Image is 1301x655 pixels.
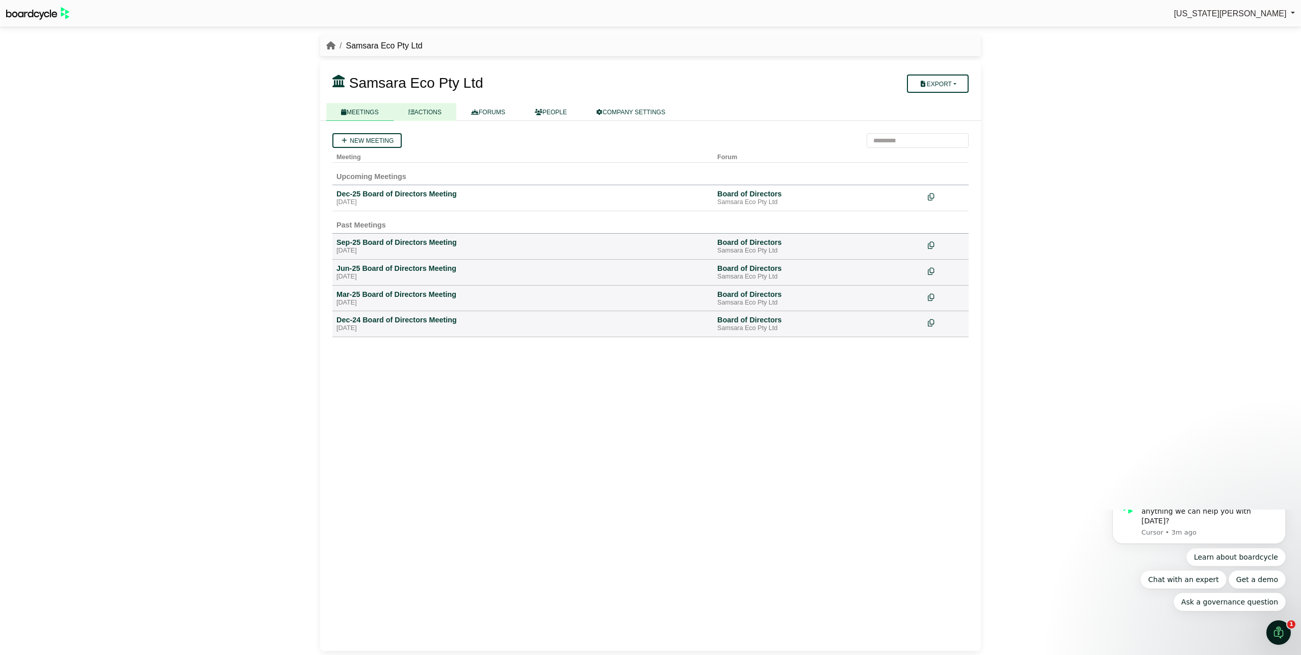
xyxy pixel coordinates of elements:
[1174,9,1287,18] span: [US_STATE][PERSON_NAME]
[928,290,965,304] div: Make a copy
[326,39,423,53] nav: breadcrumb
[336,273,709,281] div: [DATE]
[717,315,920,324] div: Board of Directors
[76,83,189,102] button: Quick reply: Ask a governance question
[335,39,423,53] li: Samsara Eco Pty Ltd
[1266,620,1291,645] iframe: Intercom live chat
[336,221,386,229] span: Past Meetings
[326,103,394,121] a: MEETINGS
[15,38,189,102] div: Quick reply options
[336,290,709,307] a: Mar-25 Board of Directors Meeting [DATE]
[336,299,709,307] div: [DATE]
[349,75,483,91] span: Samsara Eco Pty Ltd
[44,18,181,28] p: Message from Cursor, sent 3m ago
[132,61,189,79] button: Quick reply: Get a demo
[717,238,920,255] a: Board of Directors Samsara Eco Pty Ltd
[332,133,402,148] a: New meeting
[717,247,920,255] div: Samsara Eco Pty Ltd
[336,198,709,207] div: [DATE]
[717,315,920,333] a: Board of Directors Samsara Eco Pty Ltd
[336,264,709,273] div: Jun-25 Board of Directors Meeting
[394,103,456,121] a: ACTIONS
[1287,620,1295,628] span: 1
[336,172,406,181] span: Upcoming Meetings
[713,148,924,163] th: Forum
[717,290,920,307] a: Board of Directors Samsara Eco Pty Ltd
[928,315,965,329] div: Make a copy
[907,74,969,93] button: Export
[1097,510,1301,650] iframe: Intercom notifications message
[336,290,709,299] div: Mar-25 Board of Directors Meeting
[336,324,709,333] div: [DATE]
[717,324,920,333] div: Samsara Eco Pty Ltd
[928,238,965,251] div: Make a copy
[928,264,965,278] div: Make a copy
[43,61,129,79] button: Quick reply: Chat with an expert
[336,264,709,281] a: Jun-25 Board of Directors Meeting [DATE]
[332,148,713,163] th: Meeting
[336,238,709,247] div: Sep-25 Board of Directors Meeting
[717,189,920,198] div: Board of Directors
[6,7,69,20] img: BoardcycleBlackGreen-aaafeed430059cb809a45853b8cf6d952af9d84e6e89e1f1685b34bfd5cb7d64.svg
[520,103,582,121] a: PEOPLE
[336,315,709,333] a: Dec-24 Board of Directors Meeting [DATE]
[336,315,709,324] div: Dec-24 Board of Directors Meeting
[717,264,920,281] a: Board of Directors Samsara Eco Pty Ltd
[582,103,680,121] a: COMPANY SETTINGS
[336,247,709,255] div: [DATE]
[1174,7,1295,20] a: [US_STATE][PERSON_NAME]
[717,189,920,207] a: Board of Directors Samsara Eco Pty Ltd
[717,238,920,247] div: Board of Directors
[717,264,920,273] div: Board of Directors
[717,273,920,281] div: Samsara Eco Pty Ltd
[336,189,709,207] a: Dec-25 Board of Directors Meeting [DATE]
[717,299,920,307] div: Samsara Eco Pty Ltd
[336,189,709,198] div: Dec-25 Board of Directors Meeting
[717,290,920,299] div: Board of Directors
[717,198,920,207] div: Samsara Eco Pty Ltd
[336,238,709,255] a: Sep-25 Board of Directors Meeting [DATE]
[456,103,520,121] a: FORUMS
[928,189,965,203] div: Make a copy
[89,38,189,57] button: Quick reply: Learn about boardcycle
